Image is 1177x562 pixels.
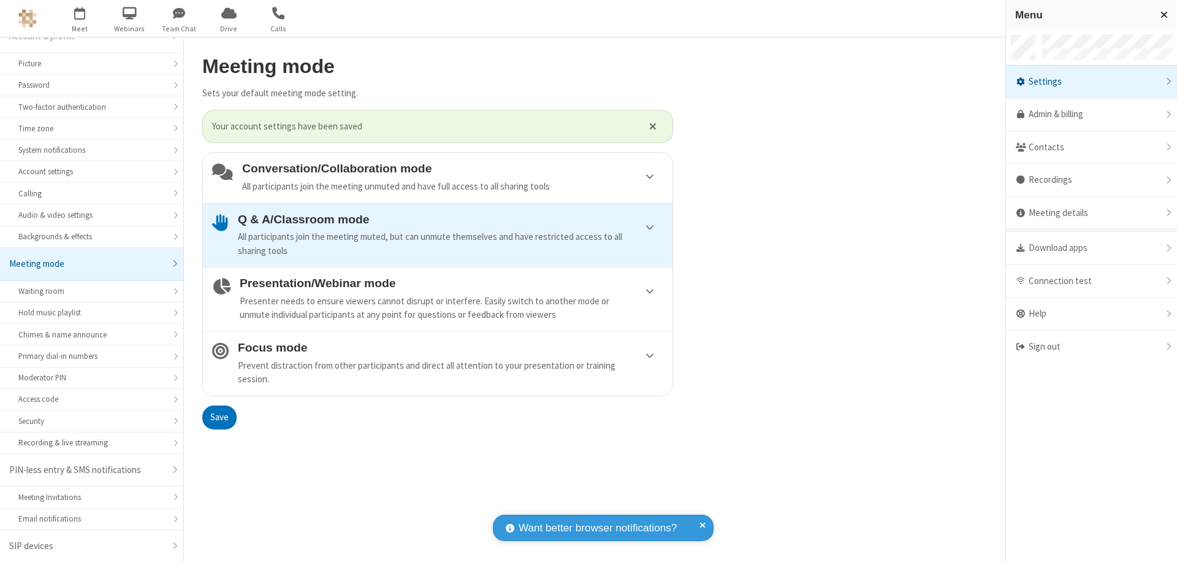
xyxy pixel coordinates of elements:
div: Access code [18,393,165,405]
div: All participants join the meeting muted, but can unmute themselves and have restricted access to ... [238,230,663,258]
div: Primary dial-in numbers [18,350,165,362]
div: Account settings [18,166,165,177]
div: Meeting details [1006,197,1177,230]
div: Prevent distraction from other participants and direct all attention to your presentation or trai... [238,359,663,387]
h4: Focus mode [238,341,663,354]
div: Meeting Invitations [18,491,165,503]
div: Sign out [1006,331,1177,363]
div: SIP devices [9,539,165,553]
div: PIN-less entry & SMS notifications [9,463,165,477]
h4: Presentation/Webinar mode [240,277,663,290]
div: Meeting mode [9,257,165,271]
span: Your account settings have been saved [212,120,634,134]
div: Contacts [1006,131,1177,164]
div: Password [18,79,165,91]
h4: Q & A/Classroom mode [238,213,663,226]
div: Backgrounds & effects [18,231,165,242]
span: Team Chat [156,23,202,34]
h3: Menu [1015,9,1149,21]
img: QA Selenium DO NOT DELETE OR CHANGE [18,9,37,28]
div: Recordings [1006,164,1177,197]
div: Presenter needs to ensure viewers cannot disrupt or interfere. Easily switch to another mode or u... [240,294,663,322]
h4: Conversation/Collaboration mode [242,162,663,175]
div: Chimes & name announce [18,329,165,341]
div: Audio & video settings [18,209,165,221]
div: System notifications [18,144,165,156]
a: Admin & billing [1006,98,1177,131]
button: Save [202,406,237,430]
button: Close alert [643,117,663,136]
div: Time zone [18,123,165,134]
span: Webinars [107,23,153,34]
h2: Meeting mode [202,56,673,77]
div: Two-factor authentication [18,101,165,113]
p: Sets your default meeting mode setting. [202,87,673,101]
div: Email notifications [18,513,165,525]
div: Download apps [1006,232,1177,265]
div: Connection test [1006,265,1177,298]
div: Settings [1006,66,1177,99]
span: Drive [206,23,252,34]
div: Waiting room [18,285,165,297]
div: Hold music playlist [18,307,165,318]
div: Calling [18,188,165,199]
span: Meet [57,23,103,34]
span: Want better browser notifications? [519,520,677,536]
div: Picture [18,58,165,69]
span: Calls [256,23,302,34]
div: Recording & live streaming [18,437,165,448]
div: Help [1006,298,1177,331]
div: All participants join the meeting unmuted and have full access to all sharing tools [242,180,663,194]
div: Security [18,415,165,427]
div: Moderator PIN [18,372,165,383]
